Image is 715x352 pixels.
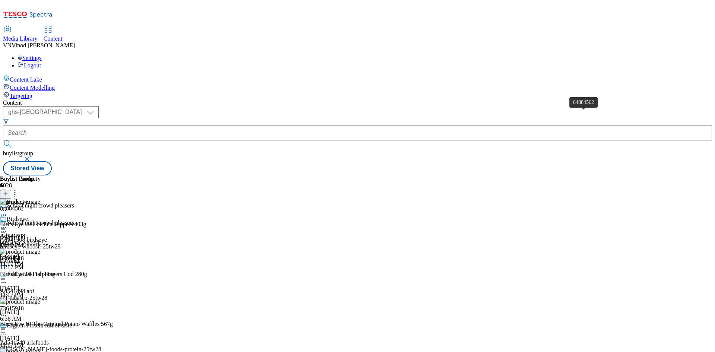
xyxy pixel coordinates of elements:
svg: Search Filters [3,118,9,124]
input: Search [3,126,712,140]
span: Vinod [PERSON_NAME] [12,42,75,48]
a: Targeting [3,91,712,99]
span: buylistgroup [3,150,33,156]
span: Media Library [3,35,38,42]
a: Content [44,26,63,42]
button: Stored View [3,161,52,175]
span: VN [3,42,12,48]
div: Content [3,99,712,106]
span: Targeting [10,93,32,99]
a: Content Modelling [3,83,712,91]
a: Logout [18,62,41,69]
span: Content Modelling [10,85,55,91]
span: Content Lake [10,76,42,83]
a: Media Library [3,26,38,42]
a: Content Lake [3,75,712,83]
span: Content [44,35,63,42]
a: Settings [18,55,42,61]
